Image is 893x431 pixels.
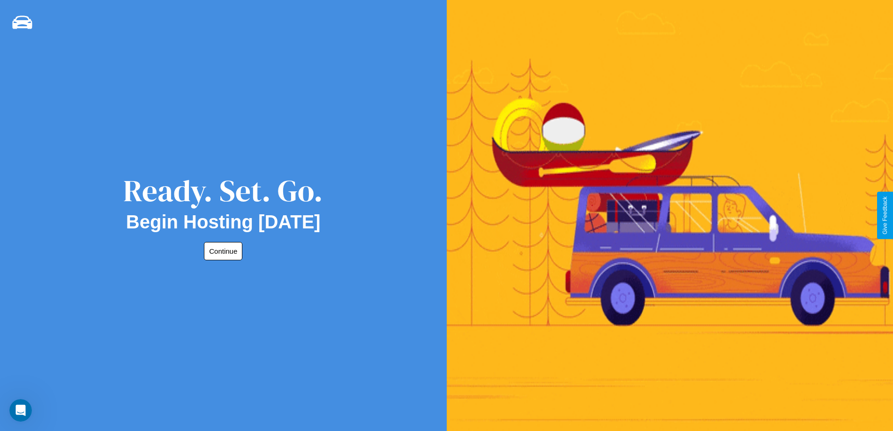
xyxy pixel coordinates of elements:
[126,212,321,233] h2: Begin Hosting [DATE]
[123,170,323,212] div: Ready. Set. Go.
[9,399,32,422] iframe: Intercom live chat
[204,242,242,260] button: Continue
[882,197,888,234] div: Give Feedback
